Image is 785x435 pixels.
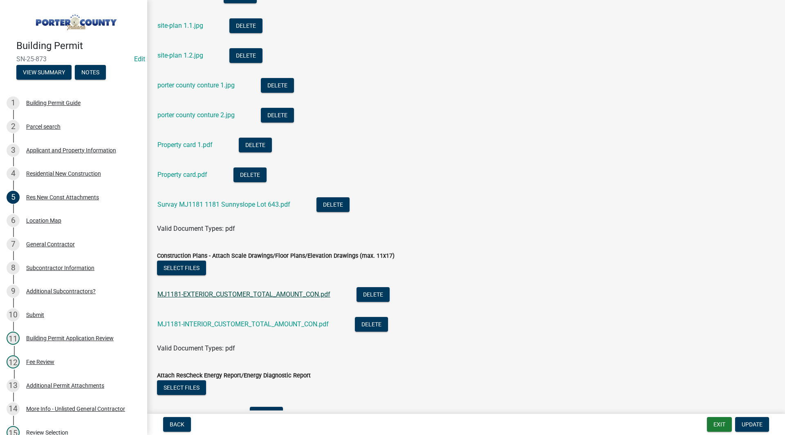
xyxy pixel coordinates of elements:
a: Edit [134,55,145,63]
div: 11 [7,332,20,345]
wm-modal-confirm: Summary [16,69,72,76]
span: Valid Document Types: pdf [157,344,235,352]
button: Delete [233,167,267,182]
div: General Contractor [26,241,75,247]
span: Valid Document Types: pdf [157,225,235,232]
a: MJ1181-EXTERIOR_CUSTOMER_TOTAL_AMOUNT_CON.pdf [157,290,330,298]
wm-modal-confirm: Delete Document [233,172,267,179]
img: Porter County, Indiana [16,9,134,31]
a: site-plan 1.2.jpg [157,51,203,59]
button: Notes [75,65,106,80]
button: Delete [239,138,272,152]
span: SN-25-873 [16,55,131,63]
wm-modal-confirm: Delete Document [229,52,262,60]
button: Delete [261,78,294,93]
div: Fee Review [26,359,54,365]
a: site-plan 1.1.jpg [157,22,203,29]
button: Back [163,417,191,432]
div: 14 [7,402,20,415]
wm-modal-confirm: Delete Document [239,142,272,149]
div: Residential New Construction [26,171,101,176]
h4: Building Permit [16,40,141,52]
a: Property card.pdf [157,171,207,178]
div: Submit [26,312,44,318]
button: Delete [316,197,350,212]
span: Update [742,421,763,428]
div: Applicant and Property Information [26,147,116,153]
a: MJ1181-INTERIOR_CUSTOMER_TOTAL_AMOUNT_CON.pdf [157,320,329,328]
button: View Summary [16,65,72,80]
div: 9 [7,285,20,298]
div: 3 [7,144,20,157]
wm-modal-confirm: Delete Document [355,321,388,329]
wm-modal-confirm: Delete Document [261,112,294,120]
div: Location Map [26,218,61,223]
a: Energy diagnostics.pdf [157,410,224,418]
div: Parcel search [26,124,61,129]
div: 5 [7,191,20,204]
wm-modal-confirm: Notes [75,69,106,76]
wm-modal-confirm: Delete Document [229,22,262,30]
button: Delete [250,407,283,422]
div: 4 [7,167,20,180]
button: Delete [357,287,390,302]
div: More Info - Unlisted General Contractor [26,406,125,412]
div: Building Permit Application Review [26,335,114,341]
div: 2 [7,120,20,133]
div: Subcontractor Information [26,265,94,271]
button: Update [735,417,769,432]
a: Survay MJ1181 1181 Sunnyslope Lot 643.pdf [157,201,290,208]
button: Select files [157,380,206,395]
div: 7 [7,238,20,251]
button: Exit [707,417,732,432]
button: Select files [157,261,206,275]
button: Delete [261,108,294,123]
a: porter county conture 2.jpg [157,111,235,119]
div: Additional Subcontractors? [26,288,96,294]
label: Attach ResCheck Energy Report/Energy Diagnostic Report [157,373,311,379]
div: Res New Const Attachments [26,194,99,200]
div: 10 [7,308,20,321]
div: Additional Permit Attachments [26,383,104,388]
div: 13 [7,379,20,392]
div: Building Permit Guide [26,100,81,106]
wm-modal-confirm: Delete Document [357,291,390,299]
div: 8 [7,261,20,274]
span: Back [170,421,184,428]
wm-modal-confirm: Edit Application Number [134,55,145,63]
a: porter county conture 1.jpg [157,81,235,89]
a: Property card 1.pdf [157,141,213,149]
wm-modal-confirm: Delete Document [261,82,294,90]
label: Construction Plans - Attach Scale Drawings/Floor Plans/Elevation Drawings (max. 11x17) [157,253,395,259]
button: Delete [229,18,262,33]
div: 1 [7,96,20,109]
button: Delete [229,48,262,63]
div: 6 [7,214,20,227]
button: Delete [355,317,388,332]
div: 12 [7,355,20,368]
wm-modal-confirm: Delete Document [316,201,350,209]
